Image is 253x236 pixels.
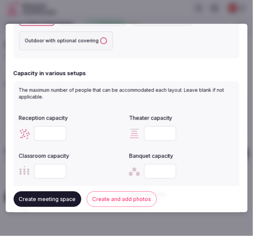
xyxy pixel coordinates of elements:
[14,69,86,77] h2: Capacity in various setups
[100,37,107,44] button: Outdoor with optional covering
[19,153,124,158] label: Classroom capacity
[14,191,81,207] button: Create meeting space
[129,153,234,158] label: Banquet capacity
[87,191,157,207] button: Create and add photos
[19,87,234,100] p: The maximum number of people that can be accommodated each layout. Leave blank if not applicable.
[129,115,234,121] label: Theater capacity
[19,31,113,50] label: Outdoor with optional covering
[19,115,124,121] label: Reception capacity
